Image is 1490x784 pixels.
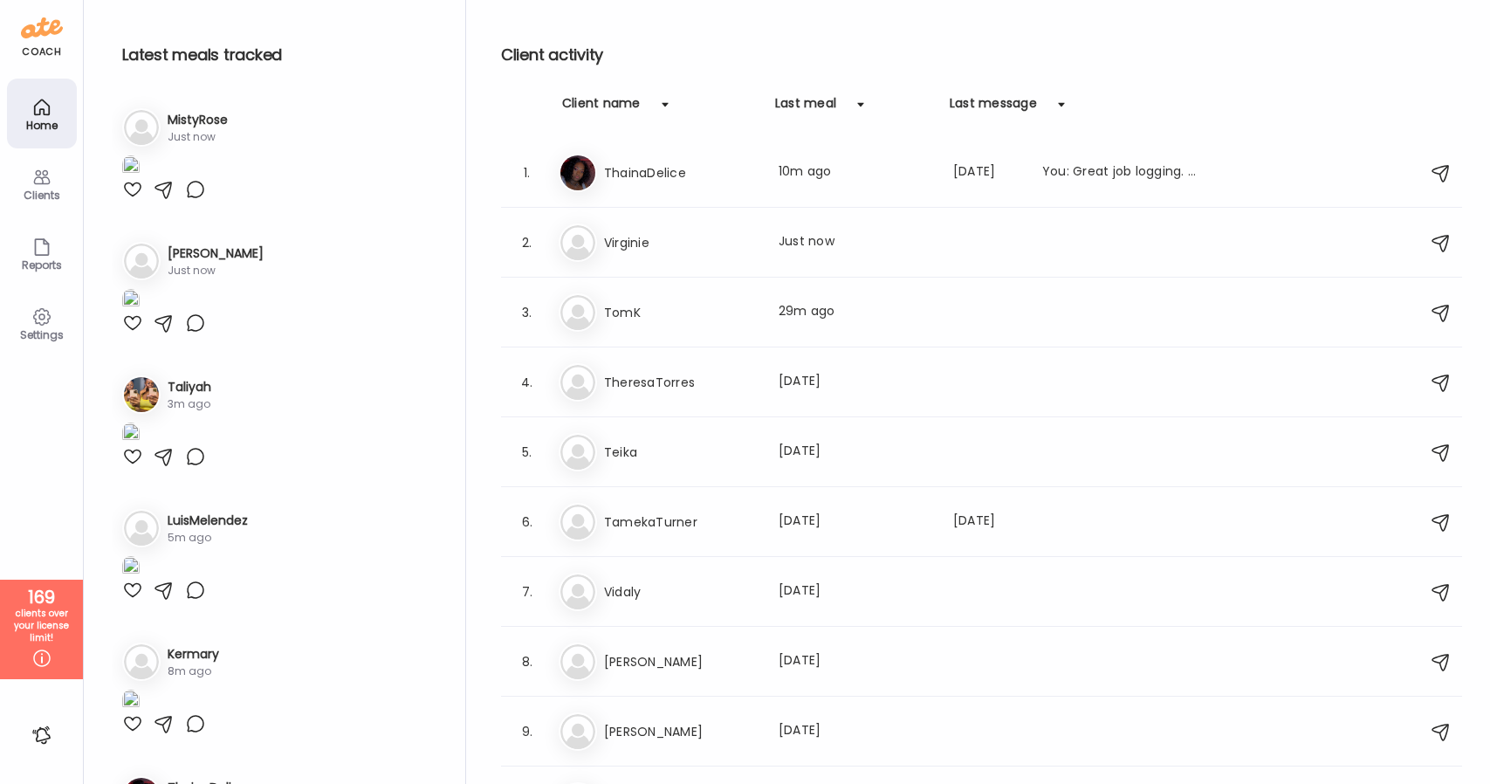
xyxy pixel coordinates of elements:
div: Last meal [775,94,836,122]
div: Clients [10,189,73,201]
h3: TheresaTorres [604,372,758,393]
div: Home [10,120,73,131]
img: bg-avatar-default.svg [124,644,159,679]
img: images%2F94JFruDptsMstmD4DN7kTe3Thir1%2Fj7z2ZXTmyCU2eTgcqHWl%2F349sXrQmDY4Vl3ECutq6_1080 [122,155,140,179]
img: images%2FldFkMHURJdN9HmJDTiuZoCCtBlC3%2FdWiAivvrAOfIBuaFJjEc%2F9y3jyvc1UbtADySgXhco_1080 [122,423,140,446]
div: Reports [10,259,73,271]
img: bg-avatar-default.svg [560,365,595,400]
h3: LuisMelendez [168,512,248,530]
div: 8. [517,651,538,672]
img: bg-avatar-default.svg [560,714,595,749]
div: clients over your license limit! [6,608,77,644]
div: 8m ago [168,664,219,679]
div: 3. [517,302,538,323]
h2: Client activity [501,42,1462,68]
div: 169 [6,587,77,608]
div: Last message [950,94,1037,122]
img: bg-avatar-default.svg [560,225,595,260]
div: 1. [517,162,538,183]
h3: MistyRose [168,111,228,129]
img: bg-avatar-default.svg [560,644,595,679]
div: Client name [562,94,641,122]
div: 7. [517,581,538,602]
img: avatars%2FNMGV04ubAiPD6oOjSNSwIyynlzF2 [560,155,595,190]
h3: [PERSON_NAME] [604,651,758,672]
div: Just now [168,263,264,279]
div: Just now [168,129,228,145]
div: [DATE] [779,721,932,742]
h3: Vidaly [604,581,758,602]
div: [DATE] [953,512,1021,533]
img: images%2Fzggs6XZWimdOxy5csmeMsQuEhY23%2F8fFVn4TK52vEWZNBUZdj%2FHkYf6djRn8gHvLg3goQh_1080 [122,556,140,580]
div: [DATE] [779,372,932,393]
h3: TamekaTurner [604,512,758,533]
div: coach [22,45,61,59]
div: 10m ago [779,162,932,183]
div: You: Great job logging. Before your next visit, I'd like to encourage you to begin adding fresh f... [1042,162,1196,183]
h3: ThainaDelice [604,162,758,183]
h3: [PERSON_NAME] [168,244,264,263]
img: bg-avatar-default.svg [560,295,595,330]
div: 2. [517,232,538,253]
img: bg-avatar-default.svg [560,435,595,470]
div: [DATE] [779,651,932,672]
img: avatars%2FldFkMHURJdN9HmJDTiuZoCCtBlC3 [124,377,159,412]
div: 3m ago [168,396,211,412]
h3: [PERSON_NAME] [604,721,758,742]
img: bg-avatar-default.svg [124,244,159,279]
h3: TomK [604,302,758,323]
h3: Taliyah [168,378,211,396]
div: [DATE] [953,162,1021,183]
div: 6. [517,512,538,533]
div: 5. [517,442,538,463]
img: images%2FulnFmIH3BWTxu2OPdnrHpDghY2s2%2FKcsZzpSepQU3MMAUWHx2%2FkAT5HM7oNtpn3R6VZRnj_1080 [122,690,140,713]
div: [DATE] [779,442,932,463]
h3: Teika [604,442,758,463]
div: 5m ago [168,530,248,546]
img: bg-avatar-default.svg [560,505,595,540]
h2: Latest meals tracked [122,42,437,68]
div: 9. [517,721,538,742]
img: bg-avatar-default.svg [124,511,159,546]
div: Settings [10,329,73,340]
div: 4. [517,372,538,393]
img: ate [21,14,63,42]
div: 29m ago [779,302,932,323]
h3: Kermary [168,645,219,664]
img: bg-avatar-default.svg [124,110,159,145]
h3: Virginie [604,232,758,253]
img: bg-avatar-default.svg [560,574,595,609]
img: images%2FWFSFjkEFErQFYZONin9OtwKR8rK2%2FGzeC1t1F0UzjfqSCe7kN%2FBenYeM8IdGhPc6U8HCM3_1080 [122,289,140,313]
div: [DATE] [779,581,932,602]
div: Just now [779,232,932,253]
div: [DATE] [779,512,932,533]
